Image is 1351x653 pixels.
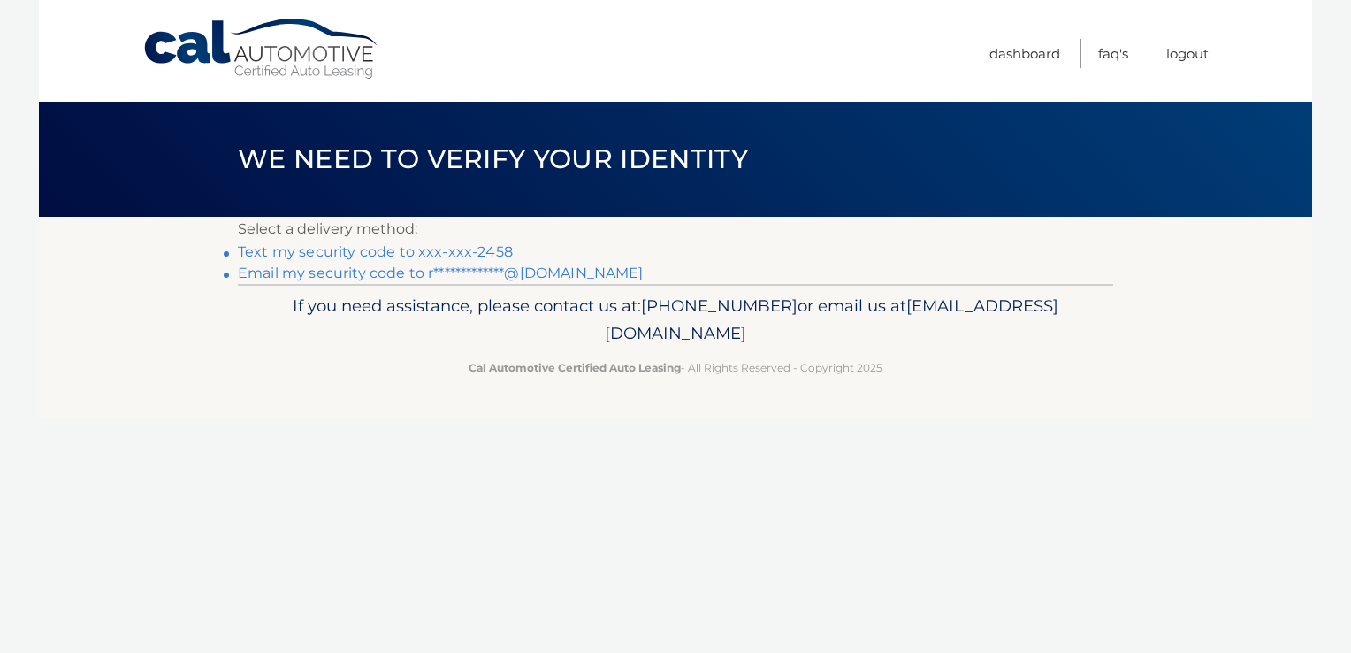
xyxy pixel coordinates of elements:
[238,142,748,175] span: We need to verify your identity
[1098,39,1128,68] a: FAQ's
[641,296,798,316] span: [PHONE_NUMBER]
[249,358,1102,377] p: - All Rights Reserved - Copyright 2025
[1166,39,1209,68] a: Logout
[249,292,1102,349] p: If you need assistance, please contact us at: or email us at
[469,361,681,374] strong: Cal Automotive Certified Auto Leasing
[238,243,513,260] a: Text my security code to xxx-xxx-2458
[142,18,381,81] a: Cal Automotive
[238,217,1113,242] p: Select a delivery method:
[989,39,1060,68] a: Dashboard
